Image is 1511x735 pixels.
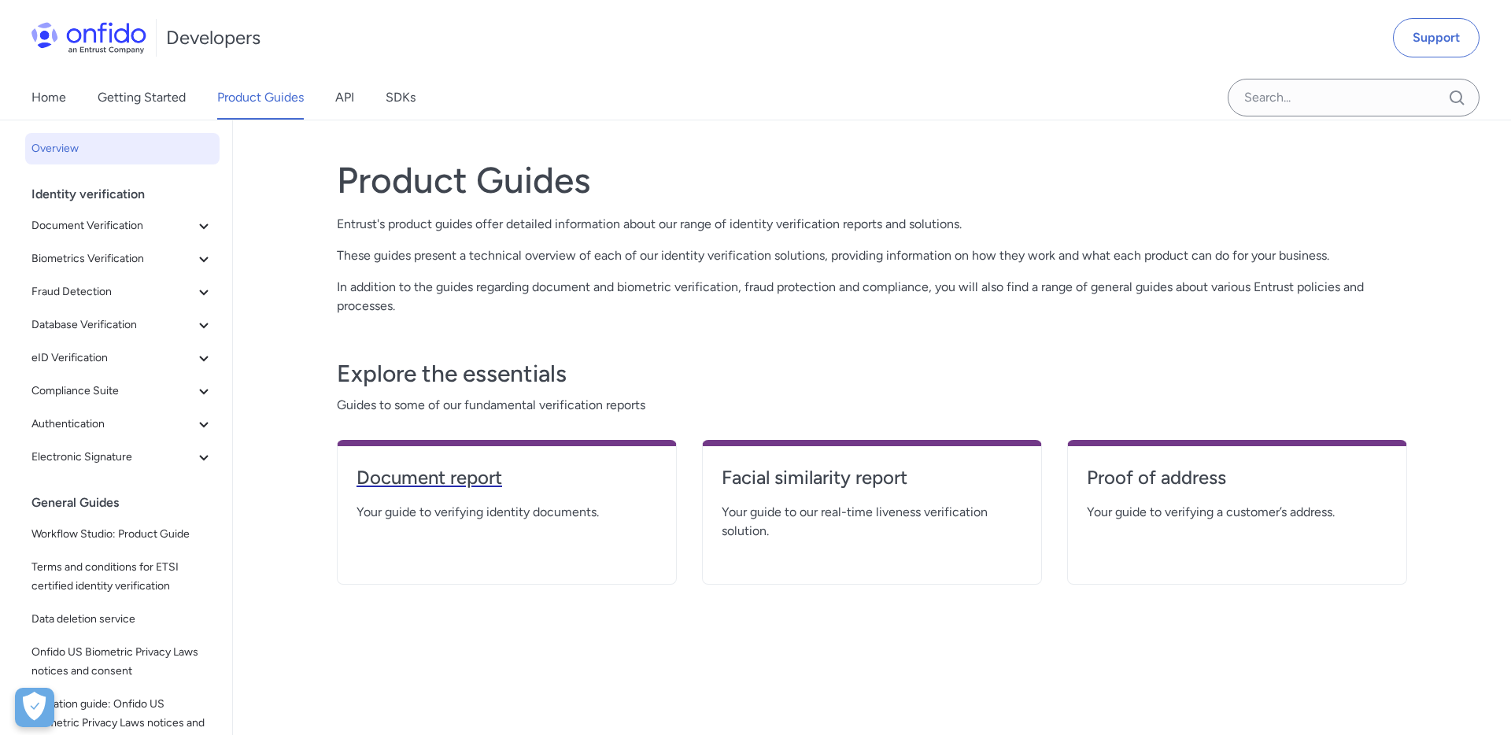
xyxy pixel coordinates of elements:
[25,342,220,374] button: eID Verification
[722,465,1022,503] a: Facial similarity report
[25,243,220,275] button: Biometrics Verification
[386,76,416,120] a: SDKs
[357,465,657,503] a: Document report
[31,415,194,434] span: Authentication
[25,375,220,407] button: Compliance Suite
[337,246,1407,265] p: These guides present a technical overview of each of our identity verification solutions, providi...
[31,643,213,681] span: Onfido US Biometric Privacy Laws notices and consent
[1393,18,1480,57] a: Support
[31,316,194,334] span: Database Verification
[31,487,226,519] div: General Guides
[25,552,220,602] a: Terms and conditions for ETSI certified identity verification
[337,396,1407,415] span: Guides to some of our fundamental verification reports
[337,278,1407,316] p: In addition to the guides regarding document and biometric verification, fraud protection and com...
[31,76,66,120] a: Home
[15,688,54,727] div: Cookie Preferences
[25,276,220,308] button: Fraud Detection
[31,349,194,367] span: eID Verification
[31,139,213,158] span: Overview
[31,283,194,301] span: Fraud Detection
[337,158,1407,202] h1: Product Guides
[217,76,304,120] a: Product Guides
[25,637,220,687] a: Onfido US Biometric Privacy Laws notices and consent
[1087,465,1387,503] a: Proof of address
[25,210,220,242] button: Document Verification
[1228,79,1480,116] input: Onfido search input field
[337,215,1407,234] p: Entrust's product guides offer detailed information about our range of identity verification repo...
[31,448,194,467] span: Electronic Signature
[1087,465,1387,490] h4: Proof of address
[335,76,354,120] a: API
[357,503,657,522] span: Your guide to verifying identity documents.
[31,216,194,235] span: Document Verification
[31,22,146,54] img: Onfido Logo
[15,688,54,727] button: Open Preferences
[98,76,186,120] a: Getting Started
[357,465,657,490] h4: Document report
[1087,503,1387,522] span: Your guide to verifying a customer’s address.
[25,604,220,635] a: Data deletion service
[31,610,213,629] span: Data deletion service
[31,249,194,268] span: Biometrics Verification
[25,133,220,164] a: Overview
[31,525,213,544] span: Workflow Studio: Product Guide
[166,25,260,50] h1: Developers
[722,465,1022,490] h4: Facial similarity report
[31,179,226,210] div: Identity verification
[337,358,1407,390] h3: Explore the essentials
[25,519,220,550] a: Workflow Studio: Product Guide
[31,558,213,596] span: Terms and conditions for ETSI certified identity verification
[722,503,1022,541] span: Your guide to our real-time liveness verification solution.
[31,382,194,401] span: Compliance Suite
[25,408,220,440] button: Authentication
[25,441,220,473] button: Electronic Signature
[25,309,220,341] button: Database Verification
